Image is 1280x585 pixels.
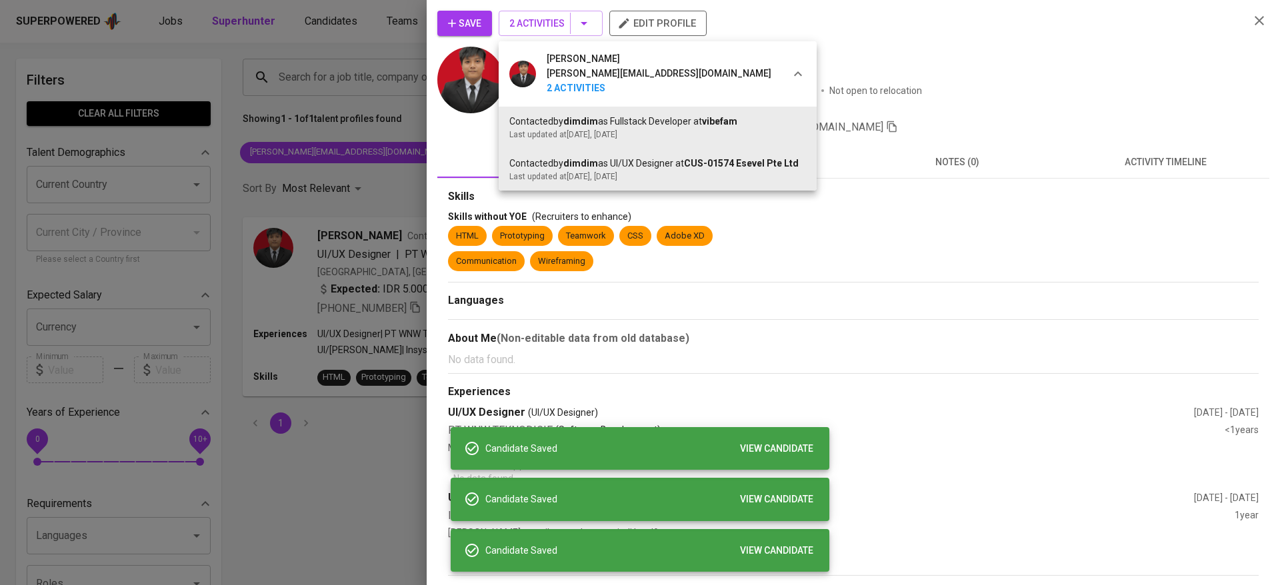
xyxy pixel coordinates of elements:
div: [PERSON_NAME][PERSON_NAME][EMAIL_ADDRESS][DOMAIN_NAME]2 Activities [499,41,817,107]
span: CUS-01574 Esevel Pte Ltd [684,158,799,169]
div: Contacted by as Fullstack Developer at [509,115,806,129]
b: dimdim [563,116,598,127]
div: [PERSON_NAME][EMAIL_ADDRESS][DOMAIN_NAME] [547,67,771,81]
span: VIEW CANDIDATE [740,542,813,559]
div: Candidate Saved [485,436,819,461]
img: 0c9032b1c913fe80882711656259cd25.jpeg [509,61,536,87]
span: [PERSON_NAME] [547,52,620,67]
div: Last updated at [DATE] , [DATE] [509,171,806,183]
div: Contacted by as UI/UX Designer at [509,157,806,171]
div: Candidate Saved [485,487,819,512]
span: vibefam [702,116,737,127]
b: dimdim [563,158,598,169]
div: Candidate Saved [485,538,819,563]
span: VIEW CANDIDATE [740,491,813,508]
span: VIEW CANDIDATE [740,440,813,457]
div: Last updated at [DATE] , [DATE] [509,129,806,141]
b: 2 Activities [547,81,771,96]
